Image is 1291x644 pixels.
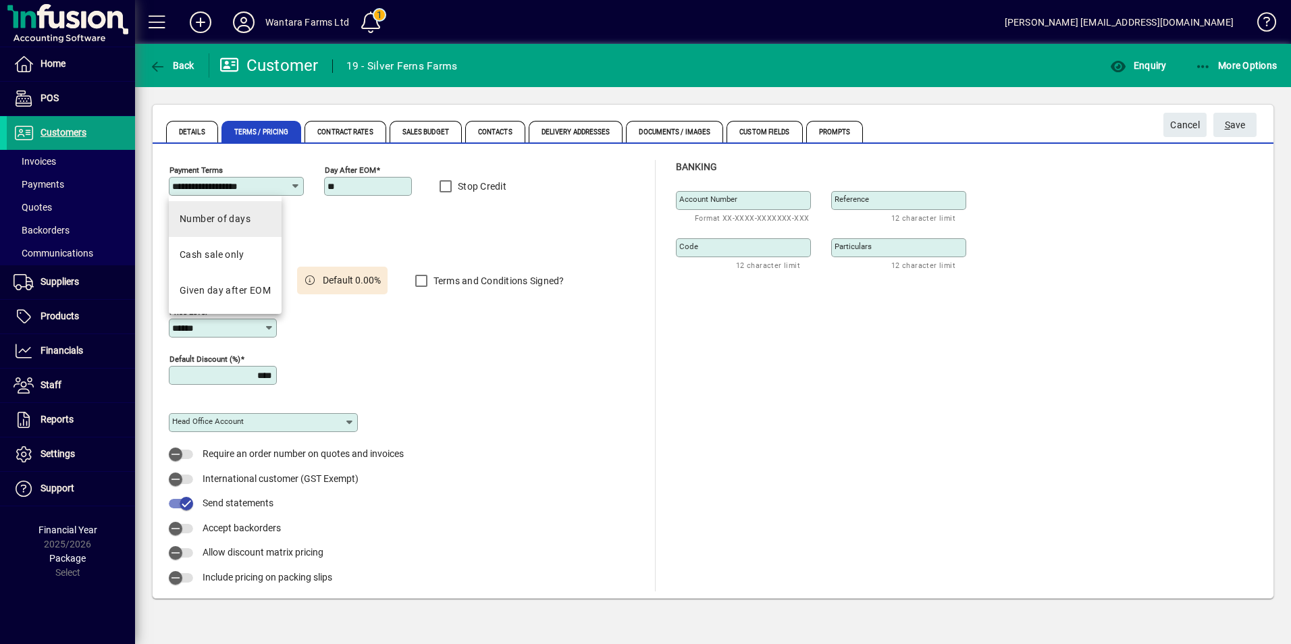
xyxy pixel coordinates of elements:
[41,127,86,138] span: Customers
[41,92,59,103] span: POS
[7,47,135,81] a: Home
[7,82,135,115] a: POS
[431,274,564,288] label: Terms and Conditions Signed?
[727,121,802,142] span: Custom Fields
[146,53,198,78] button: Back
[265,11,349,33] div: Wantara Farms Ltd
[169,354,240,364] mat-label: Default Discount (%)
[695,210,809,225] mat-hint: Format XX-XXXX-XXXXXXX-XXX
[14,202,52,213] span: Quotes
[14,248,93,259] span: Communications
[1170,114,1200,136] span: Cancel
[7,369,135,402] a: Staff
[7,173,135,196] a: Payments
[529,121,623,142] span: Delivery Addresses
[180,248,244,262] div: Cash sale only
[676,161,717,172] span: Banking
[1005,11,1234,33] div: [PERSON_NAME] [EMAIL_ADDRESS][DOMAIN_NAME]
[806,121,864,142] span: Prompts
[323,273,381,288] span: Default 0.00%
[891,257,955,273] mat-hint: 12 character limit
[455,180,506,193] label: Stop Credit
[1192,53,1281,78] button: More Options
[346,55,458,77] div: 19 - Silver Ferns Farms
[7,403,135,437] a: Reports
[7,219,135,242] a: Backorders
[149,60,194,71] span: Back
[1247,3,1274,47] a: Knowledge Base
[1107,53,1169,78] button: Enquiry
[169,237,282,273] mat-option: Cash sale only
[203,473,359,484] span: International customer (GST Exempt)
[203,498,273,508] span: Send statements
[891,210,955,225] mat-hint: 12 character limit
[1213,113,1257,137] button: Save
[203,572,332,583] span: Include pricing on packing slips
[41,379,61,390] span: Staff
[180,284,271,298] div: Given day after EOM
[390,121,462,142] span: Sales Budget
[1110,60,1166,71] span: Enquiry
[169,201,282,237] mat-option: Number of days
[7,300,135,333] a: Products
[41,58,65,69] span: Home
[835,242,872,251] mat-label: Particulars
[305,121,386,142] span: Contract Rates
[38,525,97,535] span: Financial Year
[679,194,737,204] mat-label: Account number
[7,472,135,506] a: Support
[41,345,83,356] span: Financials
[219,55,319,76] div: Customer
[135,53,209,78] app-page-header-button: Back
[736,257,800,273] mat-hint: 12 character limit
[172,417,244,426] mat-label: Head Office Account
[835,194,869,204] mat-label: Reference
[465,121,525,142] span: Contacts
[49,553,86,564] span: Package
[14,225,70,236] span: Backorders
[166,121,218,142] span: Details
[1195,60,1277,71] span: More Options
[325,165,376,175] mat-label: Day after EOM
[180,212,251,226] div: Number of days
[1163,113,1207,137] button: Cancel
[41,311,79,321] span: Products
[41,448,75,459] span: Settings
[169,273,282,308] mat-option: Given day after EOM
[169,165,223,175] mat-label: Payment Terms
[7,150,135,173] a: Invoices
[179,10,222,34] button: Add
[41,414,74,425] span: Reports
[203,547,323,558] span: Allow discount matrix pricing
[7,196,135,219] a: Quotes
[41,276,79,287] span: Suppliers
[7,265,135,299] a: Suppliers
[7,437,135,471] a: Settings
[626,121,723,142] span: Documents / Images
[1225,119,1230,130] span: S
[203,522,281,533] span: Accept backorders
[222,10,265,34] button: Profile
[1225,114,1246,136] span: ave
[7,242,135,265] a: Communications
[41,483,74,493] span: Support
[14,156,56,167] span: Invoices
[679,242,698,251] mat-label: Code
[14,179,64,190] span: Payments
[203,448,404,459] span: Require an order number on quotes and invoices
[221,121,302,142] span: Terms / Pricing
[7,334,135,368] a: Financials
